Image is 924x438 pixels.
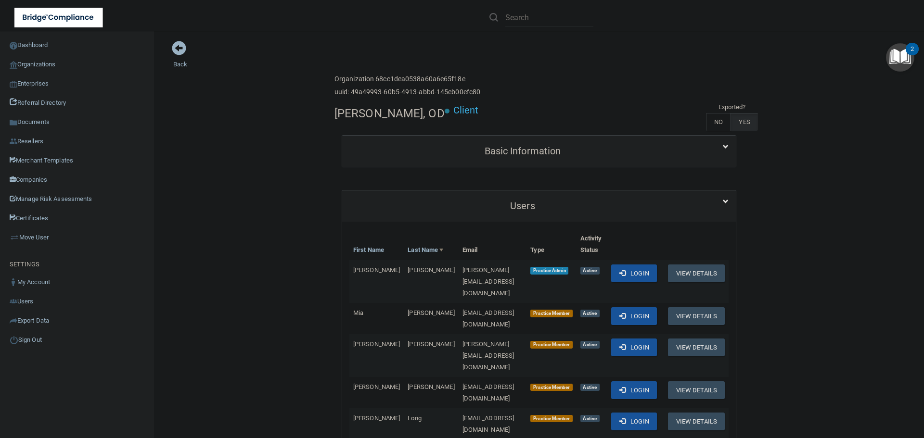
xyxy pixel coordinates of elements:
[611,307,657,325] button: Login
[580,384,600,391] span: Active
[580,415,600,423] span: Active
[353,266,400,274] span: [PERSON_NAME]
[353,309,363,316] span: Mia
[353,340,400,348] span: [PERSON_NAME]
[530,341,572,349] span: Practice Member
[580,310,600,317] span: Active
[10,81,17,88] img: enterprise.0d942306.png
[489,13,498,22] img: ic-search.3b580494.png
[408,266,454,274] span: [PERSON_NAME]
[530,310,572,317] span: Practice Member
[10,42,17,50] img: ic_dashboard_dark.d01f4a41.png
[611,381,657,399] button: Login
[10,298,17,305] img: icon-users.e205127d.png
[353,383,400,390] span: [PERSON_NAME]
[408,340,454,348] span: [PERSON_NAME]
[611,413,657,430] button: Login
[706,113,731,131] label: NO
[577,229,608,260] th: Activity Status
[505,9,593,26] input: Search
[462,340,514,371] span: [PERSON_NAME][EMAIL_ADDRESS][DOMAIN_NAME]
[353,414,400,422] span: [PERSON_NAME]
[408,414,421,422] span: Long
[10,233,19,242] img: briefcase.64adab9b.png
[10,278,17,286] img: ic_user_dark.df1a06c3.png
[580,341,600,349] span: Active
[10,336,18,344] img: ic_power_dark.7ecde6b1.png
[706,101,758,113] td: Exported?
[731,113,757,131] label: YES
[334,75,480,83] h6: Organization 68cc1dea0538a60a6e65f18e
[668,381,725,399] button: View Details
[462,383,514,402] span: [EMAIL_ADDRESS][DOMAIN_NAME]
[668,413,725,430] button: View Details
[611,264,657,282] button: Login
[668,338,725,356] button: View Details
[408,244,443,256] a: Last Name
[173,49,187,68] a: Back
[462,309,514,328] span: [EMAIL_ADDRESS][DOMAIN_NAME]
[349,200,696,211] h5: Users
[530,384,572,391] span: Practice Member
[349,140,729,162] a: Basic Information
[10,138,17,145] img: ic_reseller.de258add.png
[580,267,600,275] span: Active
[668,307,725,325] button: View Details
[349,146,696,156] h5: Basic Information
[353,244,384,256] a: First Name
[611,338,657,356] button: Login
[408,383,454,390] span: [PERSON_NAME]
[453,101,479,119] p: Client
[911,49,914,62] div: 2
[526,229,576,260] th: Type
[14,8,103,27] img: bridge_compliance_login_screen.278c3ca4.svg
[530,415,572,423] span: Practice Member
[462,266,514,297] span: [PERSON_NAME][EMAIL_ADDRESS][DOMAIN_NAME]
[334,88,480,96] h6: uuid: 49a49993-60b5-4913-abbd-145eb00efc80
[530,267,568,275] span: Practice Admin
[10,259,39,270] label: SETTINGS
[349,195,729,217] a: Users
[334,107,445,120] h4: [PERSON_NAME], OD
[10,317,17,325] img: icon-export.b9366987.png
[10,61,17,69] img: organization-icon.f8decf85.png
[462,414,514,433] span: [EMAIL_ADDRESS][DOMAIN_NAME]
[10,119,17,126] img: icon-documents.8dae5593.png
[886,43,914,72] button: Open Resource Center, 2 new notifications
[408,309,454,316] span: [PERSON_NAME]
[668,264,725,282] button: View Details
[459,229,527,260] th: Email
